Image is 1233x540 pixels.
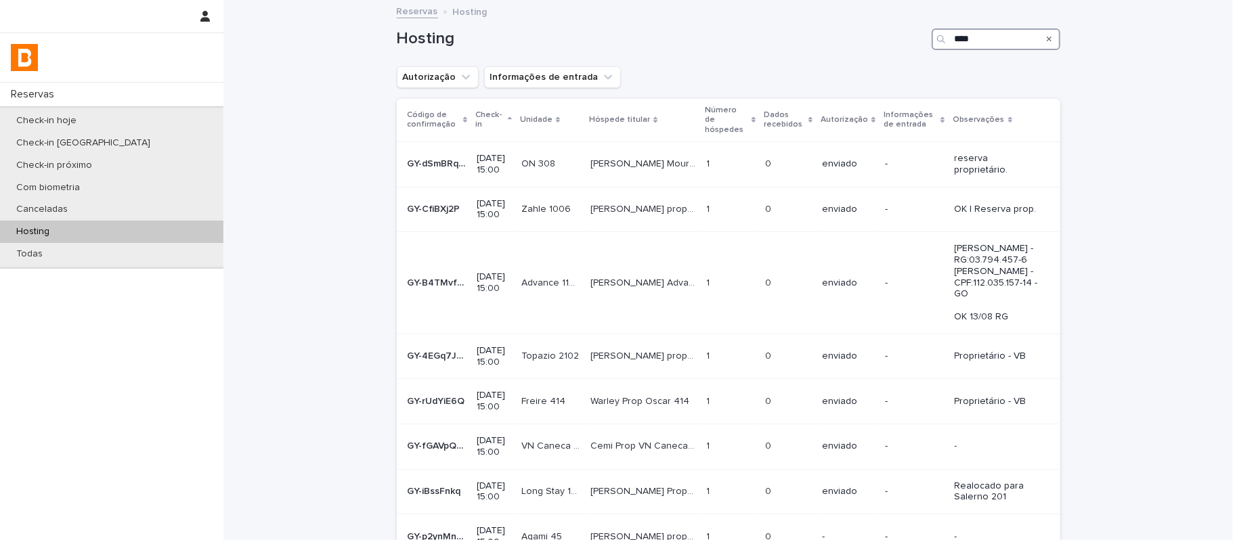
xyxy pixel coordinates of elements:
tr: GY-fGAVpQDJGY-fGAVpQDJ [DATE] 15:00VN Caneca 513VN Caneca 513 Cemi Prop VN Caneca 513Cemi Prop VN... [397,424,1060,469]
p: [DATE] 15:00 [477,390,510,413]
p: - [885,441,943,452]
p: 1 [707,438,713,452]
p: 1 [707,156,713,170]
p: Warley Prop Oscar 414 [590,393,692,407]
p: [DATE] 15:00 [477,198,510,221]
p: - [885,486,943,497]
p: - [885,277,943,289]
p: [DATE] 15:00 [477,480,510,503]
p: enviado [822,486,874,497]
input: Search [932,28,1060,50]
p: 0 [765,393,774,407]
p: Check-in [475,108,504,133]
p: ON 308 [521,156,558,170]
p: 0 [765,201,774,215]
p: - [885,396,943,407]
p: [DATE] 15:00 [477,435,510,458]
p: Unidade [520,112,553,127]
p: Autorização [821,112,868,127]
p: - [885,204,943,215]
p: [DATE] 15:00 [477,153,510,176]
p: Topazio 2102 [521,348,582,362]
p: Zahle 1006 [521,201,574,215]
p: enviado [822,277,874,289]
p: Informações de entrada [884,108,937,133]
p: enviado [822,158,874,170]
p: 0 [765,156,774,170]
p: enviado [822,204,874,215]
p: Realocado para Salerno 201 [955,480,1039,503]
p: Hóspede titular [589,112,650,127]
p: 0 [765,438,774,452]
p: Observações [953,112,1005,127]
p: enviado [822,351,874,362]
button: Informações de entrada [484,66,621,88]
p: GY-4EGq7JsA [408,348,469,362]
p: GY-CfiBXj2P [408,201,463,215]
a: Reservas [397,3,438,18]
p: 1 [707,275,713,289]
p: OK | Reserva prop. [955,204,1039,215]
p: Flavio Prop Advance 1505/1108 [590,275,698,289]
p: Hosting [5,226,60,238]
p: 0 [765,483,774,497]
tr: GY-dSmBRq8EGY-dSmBRq8E [DATE] 15:00ON 308ON 308 [PERSON_NAME] Moura 217A/On 308[PERSON_NAME] Mour... [397,141,1060,187]
p: Hosting [453,3,488,18]
p: Check-in [GEOGRAPHIC_DATA] [5,137,161,149]
p: [DATE] 15:00 [477,345,510,368]
p: Emanuel prop TP2102 [590,348,698,362]
p: [DATE] 15:00 [477,271,510,294]
tr: GY-B4TMvfahGY-B4TMvfah [DATE] 15:00Advance 1108Advance 1108 [PERSON_NAME] Advance 1505/1108[PERSO... [397,232,1060,334]
p: reserva proprietário. [955,153,1039,176]
p: 1 [707,483,713,497]
tr: GY-4EGq7JsAGY-4EGq7JsA [DATE] 15:00Topazio 2102Topazio 2102 [PERSON_NAME] prop TP2102[PERSON_NAME... [397,334,1060,379]
p: 1 [707,201,713,215]
p: GY-fGAVpQDJ [408,438,469,452]
p: Check-in hoje [5,115,87,127]
p: GY-iBssFnkq [408,483,464,497]
p: Número de hóspedes [706,103,748,137]
p: Proprietário - VB [955,396,1039,407]
p: Advance 1108 [521,275,583,289]
tr: GY-iBssFnkqGY-iBssFnkq [DATE] 15:00Long Stay 1507Long Stay 1507 [PERSON_NAME] Prop Long Stay 1507... [397,469,1060,514]
p: VN Caneca 513 [521,438,583,452]
h1: Hosting [397,29,926,49]
tr: GY-rUdYiE6QGY-rUdYiE6Q [DATE] 15:00Freire 414Freire 414 Warley Prop Oscar 414Warley Prop Oscar 41... [397,379,1060,424]
p: Fabio prop Zahle 1006 [590,201,698,215]
p: Código de confirmação [408,108,460,133]
p: GY-rUdYiE6Q [408,393,468,407]
p: enviado [822,441,874,452]
p: Com biometria [5,182,91,194]
p: Reservas [5,88,65,101]
img: zVaNuJHRTjyIjT5M9Xd5 [11,44,38,71]
p: Check-in próximo [5,160,103,171]
p: Freire 414 [521,393,568,407]
p: 0 [765,348,774,362]
p: Cemi Prop VN Caneca 513 [590,438,698,452]
p: Rafaela Prop Long Stay 1507 [590,483,698,497]
p: 0 [765,275,774,289]
p: 1 [707,348,713,362]
p: - [885,351,943,362]
p: 1 [707,393,713,407]
p: Todas [5,248,53,260]
p: Dados recebidos [764,108,805,133]
p: [PERSON_NAME] - RG:03.794.457-6 [PERSON_NAME] - CPF:112.035.157-14 - GO OK 13/08 RG [955,243,1039,323]
p: Luiz Prop Moura 217A/On 308 [590,156,698,170]
p: enviado [822,396,874,407]
button: Autorização [397,66,479,88]
p: - [885,158,943,170]
p: - [955,441,1039,452]
p: Canceladas [5,204,79,215]
p: Proprietário - VB [955,351,1039,362]
tr: GY-CfiBXj2PGY-CfiBXj2P [DATE] 15:00Zahle 1006Zahle 1006 [PERSON_NAME] prop Zahle 1006[PERSON_NAME... [397,187,1060,232]
p: GY-B4TMvfah [408,275,469,289]
p: GY-dSmBRq8E [408,156,469,170]
p: Long Stay 1507 [521,483,583,497]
